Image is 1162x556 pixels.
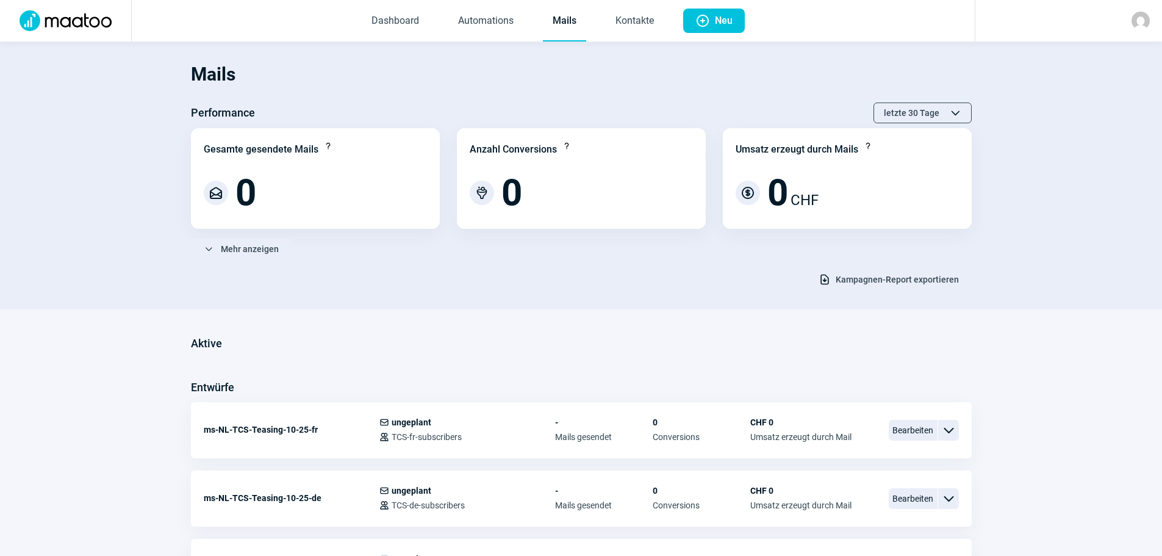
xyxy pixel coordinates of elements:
[750,432,852,442] span: Umsatz erzeugt durch Mail
[1132,12,1150,30] img: avatar
[191,54,972,95] h1: Mails
[653,432,750,442] span: Conversions
[606,1,664,42] a: Kontakte
[235,175,256,211] span: 0
[191,378,234,397] h3: Entwürfe
[392,432,462,442] span: TCS-fr-subscribers
[715,9,733,33] span: Neu
[191,334,222,353] h3: Aktive
[12,10,119,31] img: Logo
[884,103,939,123] span: letzte 30 Tage
[221,239,279,259] span: Mehr anzeigen
[889,420,938,441] span: Bearbeiten
[204,417,379,442] div: ms-NL-TCS-Teasing-10-25-fr
[836,270,959,289] span: Kampagnen-Report exportieren
[653,417,750,427] span: 0
[750,417,852,427] span: CHF 0
[653,500,750,510] span: Conversions
[750,486,852,496] span: CHF 0
[392,486,431,496] span: ungeplant
[501,175,522,211] span: 0
[889,488,938,509] span: Bearbeiten
[555,417,653,427] span: -
[806,269,972,290] button: Kampagnen-Report exportieren
[791,189,819,211] span: CHF
[555,486,653,496] span: -
[392,500,465,510] span: TCS-de-subscribers
[555,432,653,442] span: Mails gesendet
[448,1,523,42] a: Automations
[191,239,292,259] button: Mehr anzeigen
[736,142,858,157] div: Umsatz erzeugt durch Mails
[543,1,586,42] a: Mails
[204,486,379,510] div: ms-NL-TCS-Teasing-10-25-de
[767,175,788,211] span: 0
[392,417,431,427] span: ungeplant
[683,9,745,33] button: Neu
[362,1,429,42] a: Dashboard
[653,486,750,496] span: 0
[191,103,255,123] h3: Performance
[204,142,318,157] div: Gesamte gesendete Mails
[555,500,653,510] span: Mails gesendet
[470,142,557,157] div: Anzahl Conversions
[750,500,852,510] span: Umsatz erzeugt durch Mail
